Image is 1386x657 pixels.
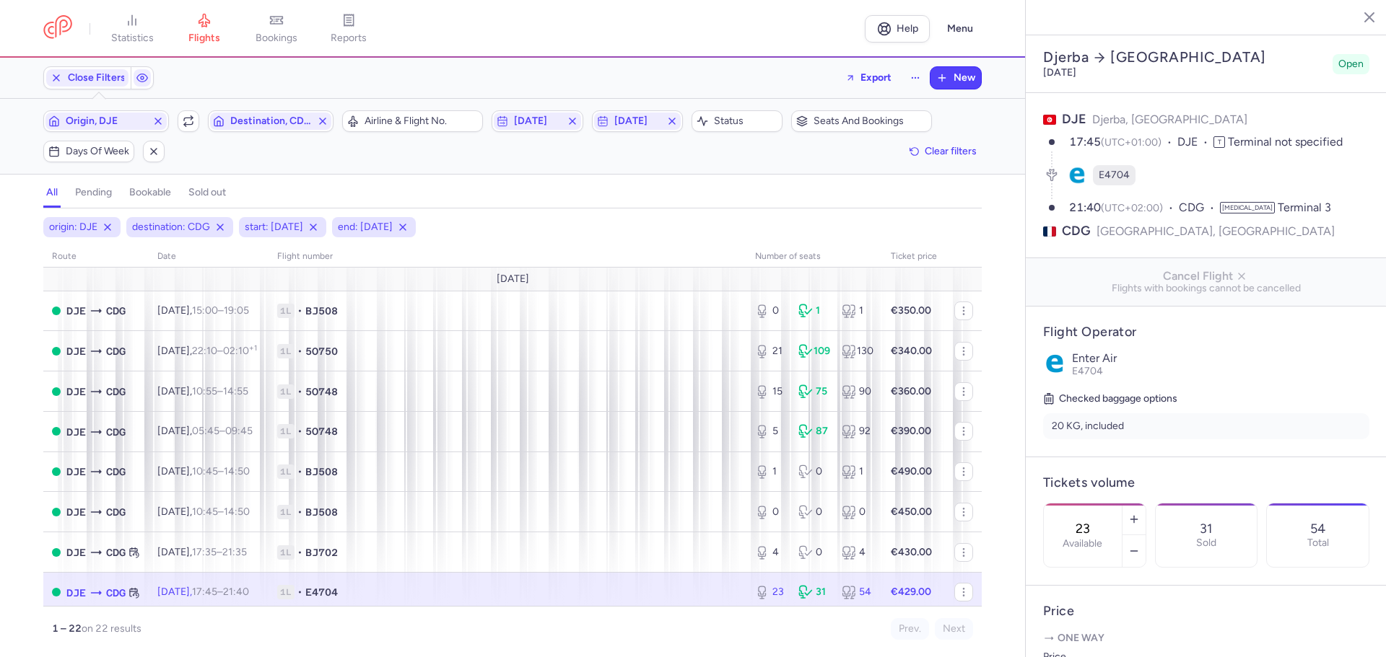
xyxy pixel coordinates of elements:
[66,115,147,127] span: Origin, DJE
[66,303,86,319] span: DJE
[492,110,583,132] button: [DATE]
[755,585,787,599] div: 23
[43,110,169,132] button: Origin, DJE
[66,464,86,480] span: DJE
[692,110,783,132] button: Status
[297,424,302,438] span: •
[223,345,257,357] time: 02:10
[106,585,126,601] span: CDG
[1043,390,1369,407] h5: Checked baggage options
[82,622,141,635] span: on 22 results
[905,141,982,162] button: Clear filters
[1307,537,1329,549] p: Total
[798,505,830,519] div: 0
[188,186,226,199] h4: sold out
[192,586,249,598] span: –
[269,246,746,268] th: Flight number
[66,544,86,560] span: DJE
[132,220,210,234] span: destination: CDG
[297,505,302,519] span: •
[192,345,217,357] time: 22:10
[157,546,247,558] span: [DATE],
[791,110,932,132] button: Seats and bookings
[1220,202,1275,213] span: [MEDICAL_DATA]
[497,273,529,285] span: [DATE]
[305,424,338,438] span: 5O748
[891,465,932,477] strong: €490.00
[714,115,777,127] span: Status
[96,13,168,45] a: statistics
[798,384,830,399] div: 75
[592,110,683,132] button: [DATE]
[882,246,946,268] th: Ticket price
[755,464,787,479] div: 1
[1200,521,1212,536] p: 31
[1062,222,1091,240] span: CDG
[891,345,932,357] strong: €340.00
[342,110,483,132] button: Airline & Flight No.
[66,585,86,601] span: DJE
[925,146,977,156] span: Clear filters
[157,385,248,397] span: [DATE],
[1037,283,1375,294] span: Flights with bookings cannot be cancelled
[230,115,311,127] span: Destination, CDG
[297,585,302,599] span: •
[106,303,126,319] span: CDG
[297,464,302,479] span: •
[755,424,787,438] div: 5
[224,465,250,477] time: 14:50
[891,586,931,598] strong: €429.00
[224,304,249,317] time: 19:05
[157,425,253,437] span: [DATE],
[297,545,302,560] span: •
[43,15,72,42] a: CitizenPlane red outlined logo
[1069,200,1101,214] time: 21:40
[297,384,302,399] span: •
[313,13,385,45] a: reports
[43,246,149,268] th: route
[106,504,126,520] span: CDG
[192,425,253,437] span: –
[305,464,338,479] span: BJ508
[192,385,248,397] span: –
[149,246,269,268] th: date
[798,545,830,560] div: 0
[1213,136,1225,148] span: T
[192,506,250,518] span: –
[1177,134,1213,151] span: DJE
[1043,324,1369,340] h4: Flight Operator
[1196,537,1216,549] p: Sold
[338,220,393,234] span: end: [DATE]
[297,304,302,318] span: •
[842,505,873,519] div: 0
[277,505,295,519] span: 1L
[225,425,253,437] time: 09:45
[43,141,134,162] button: Days of week
[897,23,918,34] span: Help
[1043,352,1066,375] img: Enter Air logo
[277,344,295,358] span: 1L
[192,546,247,558] span: –
[1072,352,1369,365] p: Enter Air
[157,465,250,477] span: [DATE],
[755,304,787,318] div: 0
[860,72,892,83] span: Export
[192,425,219,437] time: 05:45
[865,15,930,43] a: Help
[798,424,830,438] div: 87
[1072,365,1103,377] span: E4704
[842,424,873,438] div: 92
[66,384,86,400] span: DJE
[1063,538,1102,550] label: Available
[798,464,830,479] div: 0
[277,384,295,399] span: 1L
[188,32,220,45] span: flights
[798,585,830,599] div: 31
[192,304,249,317] span: –
[1092,113,1247,126] span: Djerba, [GEOGRAPHIC_DATA]
[891,385,931,397] strong: €360.00
[755,505,787,519] div: 0
[277,304,295,318] span: 1L
[614,115,661,127] span: [DATE]
[256,32,297,45] span: bookings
